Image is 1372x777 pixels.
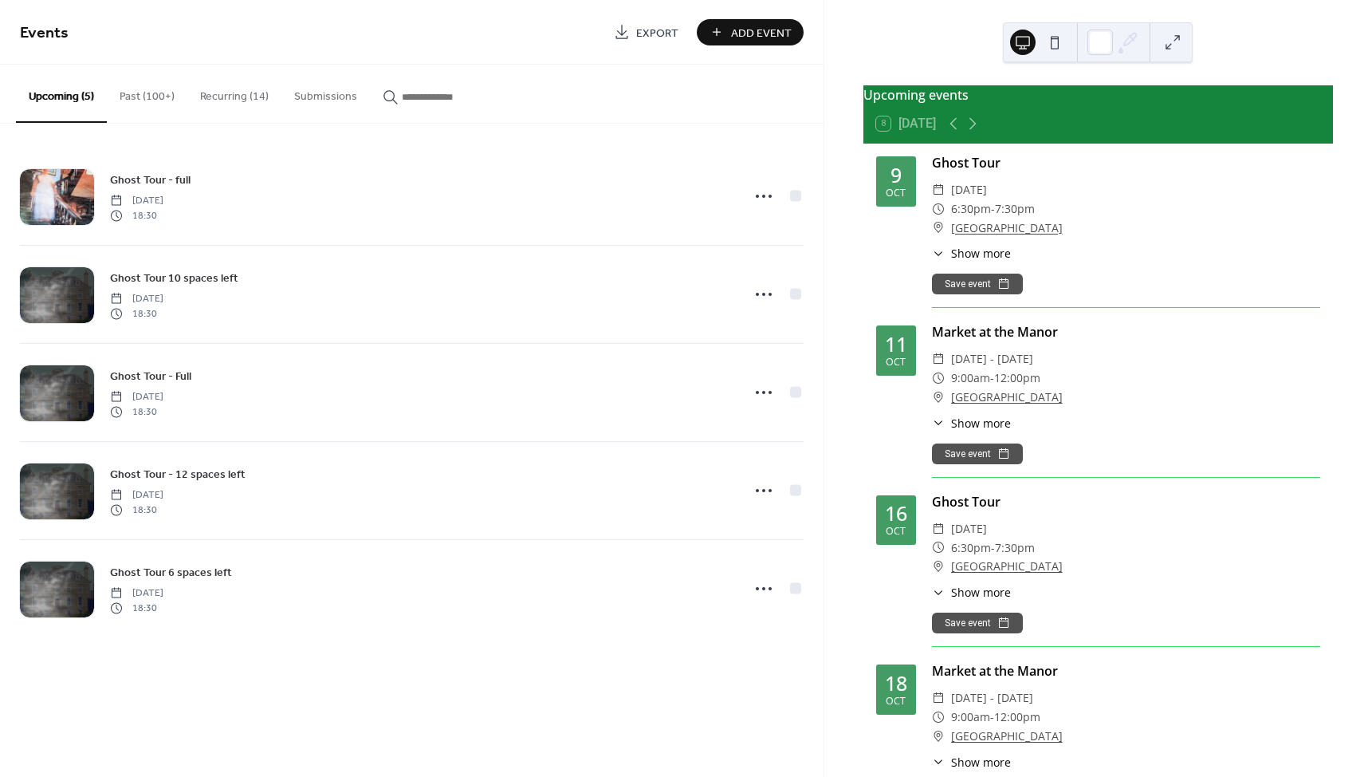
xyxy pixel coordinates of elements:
div: Market at the Manor [932,322,1320,341]
span: Ghost Tour - 12 spaces left [110,467,246,483]
div: Ghost Tour [932,153,1320,172]
div: ​ [932,754,945,771]
button: Past (100+) [107,65,187,121]
div: ​ [932,557,945,576]
span: Export [636,25,678,41]
button: ​Show more [932,415,1011,432]
a: Ghost Tour 10 spaces left [110,269,238,287]
a: Export [602,19,690,45]
span: [DATE] [110,292,163,306]
span: - [990,369,994,388]
span: 9:00am [951,369,990,388]
a: [GEOGRAPHIC_DATA] [951,557,1063,576]
span: 9:00am [951,708,990,727]
span: [DATE] [110,586,163,601]
span: - [991,199,995,219]
button: Save event [932,444,1023,464]
span: Ghost Tour - full [110,172,191,189]
button: Submissions [281,65,370,121]
span: Events [20,18,69,49]
div: ​ [932,727,945,746]
span: 6:30pm [951,199,991,219]
div: ​ [932,199,945,219]
span: Ghost Tour 6 spaces left [110,565,232,582]
span: 7:30pm [995,538,1035,558]
span: 18:30 [110,208,163,223]
span: 18:30 [110,503,163,517]
div: ​ [932,519,945,538]
span: 18:30 [110,306,163,321]
span: Show more [951,584,1011,601]
span: Show more [951,245,1011,262]
span: [DATE] - [DATE] [951,349,1033,369]
span: 18:30 [110,601,163,615]
span: [DATE] [110,194,163,208]
button: Upcoming (5) [16,65,107,123]
div: Oct [886,696,906,707]
span: Show more [951,754,1011,771]
button: Add Event [697,19,804,45]
div: ​ [932,538,945,558]
span: 12:00pm [994,708,1040,727]
a: [GEOGRAPHIC_DATA] [951,727,1063,746]
div: ​ [932,369,945,388]
div: ​ [932,180,945,199]
div: ​ [932,584,945,601]
button: Save event [932,613,1023,633]
div: ​ [932,708,945,727]
div: Ghost Tour [932,492,1320,511]
span: - [991,538,995,558]
span: Add Event [731,25,792,41]
div: Oct [886,357,906,368]
a: [GEOGRAPHIC_DATA] [951,219,1063,238]
div: Market at the Manor [932,661,1320,680]
a: Ghost Tour - full [110,171,191,189]
div: ​ [932,245,945,262]
div: ​ [932,688,945,708]
button: Recurring (14) [187,65,281,121]
a: [GEOGRAPHIC_DATA] [951,388,1063,407]
div: Oct [886,188,906,199]
div: 16 [885,503,907,523]
a: Ghost Tour - 12 spaces left [110,465,246,483]
span: [DATE] [110,488,163,503]
div: ​ [932,219,945,238]
span: 18:30 [110,404,163,419]
span: [DATE] [951,519,987,538]
a: Ghost Tour - Full [110,367,191,385]
span: Ghost Tour 10 spaces left [110,270,238,287]
span: 6:30pm [951,538,991,558]
div: ​ [932,415,945,432]
span: 12:00pm [994,369,1040,388]
span: - [990,708,994,727]
span: [DATE] - [DATE] [951,688,1033,708]
a: Ghost Tour 6 spaces left [110,563,232,582]
div: Oct [886,527,906,537]
button: ​Show more [932,584,1011,601]
button: Save event [932,274,1023,294]
div: 9 [890,165,902,185]
span: [DATE] [951,180,987,199]
button: ​Show more [932,754,1011,771]
span: Ghost Tour - Full [110,369,191,385]
span: Show more [951,415,1011,432]
button: ​Show more [932,245,1011,262]
span: [DATE] [110,390,163,404]
div: Upcoming events [863,85,1333,105]
div: 11 [885,334,907,354]
div: ​ [932,349,945,369]
div: ​ [932,388,945,407]
div: 18 [885,673,907,693]
span: 7:30pm [995,199,1035,219]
